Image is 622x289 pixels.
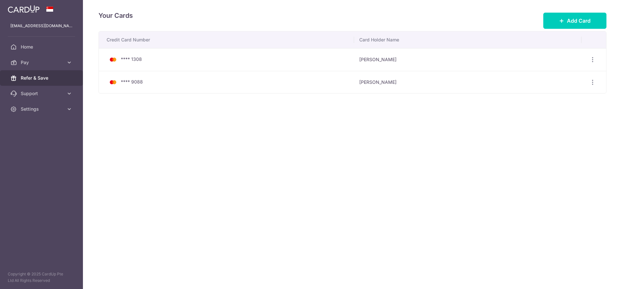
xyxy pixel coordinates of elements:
[354,71,582,94] td: [PERSON_NAME]
[99,31,354,48] th: Credit Card Number
[21,44,63,50] span: Home
[8,5,40,13] img: CardUp
[567,17,591,25] span: Add Card
[21,59,63,66] span: Pay
[543,13,606,29] button: Add Card
[21,90,63,97] span: Support
[107,56,120,63] img: Bank Card
[354,31,582,48] th: Card Holder Name
[21,106,63,112] span: Settings
[354,48,582,71] td: [PERSON_NAME]
[10,23,73,29] p: [EMAIL_ADDRESS][DOMAIN_NAME]
[98,10,133,21] h4: Your Cards
[21,75,63,81] span: Refer & Save
[107,78,120,86] img: Bank Card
